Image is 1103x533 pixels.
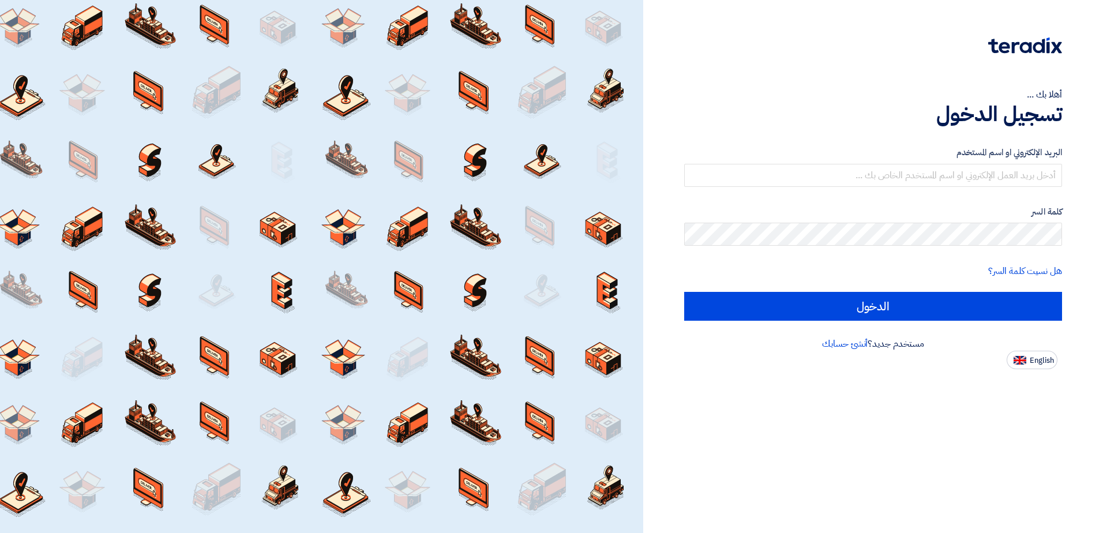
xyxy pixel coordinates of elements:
[684,337,1062,351] div: مستخدم جديد؟
[1014,356,1026,365] img: en-US.png
[684,88,1062,102] div: أهلا بك ...
[988,264,1062,278] a: هل نسيت كلمة السر؟
[684,102,1062,127] h1: تسجيل الدخول
[684,146,1062,159] label: البريد الإلكتروني او اسم المستخدم
[684,164,1062,187] input: أدخل بريد العمل الإلكتروني او اسم المستخدم الخاص بك ...
[822,337,868,351] a: أنشئ حسابك
[988,37,1062,54] img: Teradix logo
[684,205,1062,219] label: كلمة السر
[684,292,1062,321] input: الدخول
[1030,356,1054,365] span: English
[1007,351,1057,369] button: English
